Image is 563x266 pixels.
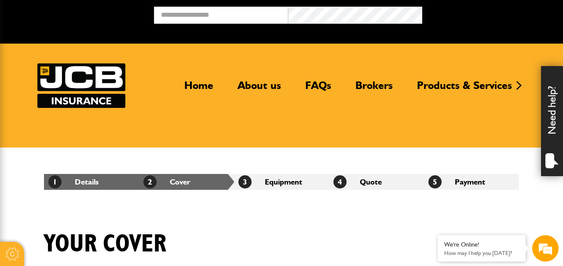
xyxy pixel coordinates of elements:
[428,175,442,188] span: 5
[349,79,399,99] a: Brokers
[231,79,288,99] a: About us
[410,79,519,99] a: Products & Services
[444,241,519,248] div: We're Online!
[329,174,424,190] li: Quote
[234,174,329,190] li: Equipment
[444,250,519,256] p: How may I help you today?
[299,79,338,99] a: FAQs
[37,63,125,108] img: JCB Insurance Services logo
[424,174,519,190] li: Payment
[333,175,347,188] span: 4
[48,175,62,188] span: 1
[44,229,166,259] h1: Your cover
[238,175,252,188] span: 3
[541,66,563,176] div: Need help?
[48,177,99,186] a: 1Details
[422,7,556,20] button: Broker Login
[178,79,220,99] a: Home
[37,63,125,108] a: JCB Insurance Services
[143,175,157,188] span: 2
[139,174,234,190] li: Cover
